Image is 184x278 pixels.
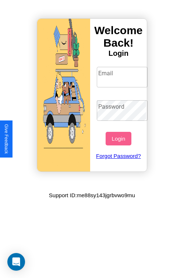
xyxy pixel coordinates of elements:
div: Open Intercom Messenger [7,253,25,271]
p: Support ID: me88sy143jgrbvwo9mu [49,190,135,200]
h4: Login [90,49,147,58]
h3: Welcome Back! [90,24,147,49]
button: Login [106,132,131,145]
a: Forgot Password? [93,145,144,166]
div: Give Feedback [4,124,9,154]
img: gif [37,19,90,172]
